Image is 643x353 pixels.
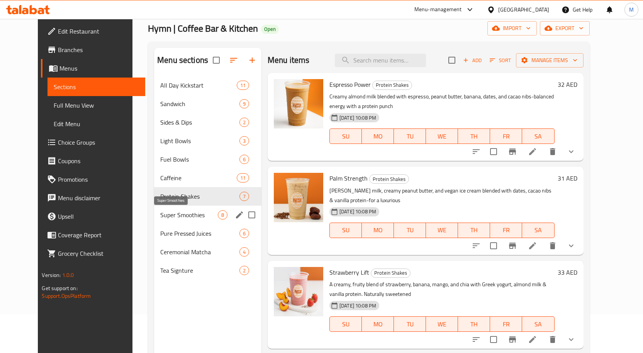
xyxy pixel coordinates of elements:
span: Palm Strength [329,172,368,184]
button: sort-choices [467,330,485,349]
span: SU [333,319,359,330]
div: Ceremonial Matcha4 [154,243,261,261]
span: FR [493,319,519,330]
span: FR [493,225,519,236]
span: Protein Shakes [160,192,239,201]
span: [DATE] 10:08 PM [336,302,379,309]
button: SA [522,223,554,238]
span: SA [525,319,551,330]
div: items [218,210,227,220]
span: Sort sections [224,51,243,69]
span: Upsell [58,212,139,221]
span: [DATE] 10:08 PM [336,114,379,122]
span: Ceremonial Matcha [160,247,239,257]
span: Promotions [58,175,139,184]
div: items [239,266,249,275]
a: Full Menu View [48,96,145,115]
a: Edit Menu [48,115,145,133]
span: Sort items [485,54,516,66]
span: Select to update [485,331,502,348]
span: Strawberry Lift [329,267,369,278]
span: TH [461,225,487,236]
button: SA [522,316,554,332]
div: Protein Shakes [369,174,409,184]
div: Caffeine [160,173,237,182]
button: show more [562,236,580,255]
span: TH [461,319,487,330]
span: 6 [240,230,249,237]
span: TU [397,319,423,330]
span: Fuel Bowls [160,155,239,164]
span: FR [493,131,519,142]
button: MO [362,223,394,238]
button: Branch-specific-item [503,330,522,349]
button: WE [426,128,458,144]
div: Caffeine11 [154,169,261,187]
button: Manage items [516,53,584,68]
a: Menus [41,59,145,78]
span: Open [261,26,279,32]
button: show more [562,142,580,161]
button: export [540,21,590,35]
span: Select to update [485,238,502,254]
span: WE [429,225,455,236]
a: Upsell [41,207,145,226]
span: Choice Groups [58,138,139,147]
span: TU [397,225,423,236]
span: 4 [240,248,249,256]
img: Espresso Power [274,79,323,128]
div: Tea Signture2 [154,261,261,280]
span: Pure Pressed Juices [160,229,239,238]
span: MO [365,131,391,142]
span: SU [333,225,359,236]
span: Select all sections [208,52,224,68]
a: Grocery Checklist [41,244,145,263]
a: Promotions [41,170,145,189]
p: Creamy almond milk blended with espresso, peanut butter, banana, dates, and cacao nibs-balanced e... [329,92,555,111]
div: Sandwich [160,99,239,108]
button: Branch-specific-item [503,142,522,161]
button: WE [426,223,458,238]
div: items [239,136,249,145]
span: TH [461,131,487,142]
span: Coupons [58,156,139,166]
span: Light Bowls [160,136,239,145]
span: Edit Restaurant [58,27,139,36]
img: Palm Strength [274,173,323,222]
span: 8 [218,211,227,219]
span: SA [525,131,551,142]
a: Support.OpsPlatform [42,291,91,301]
button: WE [426,316,458,332]
a: Edit menu item [528,147,537,156]
button: Sort [488,54,513,66]
span: SA [525,225,551,236]
button: SU [329,128,362,144]
span: M [629,5,634,14]
button: FR [490,316,522,332]
a: Coverage Report [41,226,145,244]
span: Super Smoothies [160,210,218,220]
span: Espresso Power [329,79,371,90]
div: Sandwich9 [154,95,261,113]
span: Full Menu View [54,101,139,110]
button: delete [543,330,562,349]
div: All Day Kickstart [160,81,237,90]
button: sort-choices [467,236,485,255]
div: Protein Shakes [372,81,412,90]
button: Add [460,54,485,66]
span: Protein Shakes [371,269,410,277]
div: Menu-management [414,5,462,14]
div: items [239,155,249,164]
button: TH [458,316,490,332]
div: Sides & Dips2 [154,113,261,132]
span: Add [462,56,483,65]
span: Protein Shakes [373,81,412,90]
span: TU [397,131,423,142]
span: Grocery Checklist [58,249,139,258]
span: 11 [237,174,249,182]
span: Tea Signture [160,266,239,275]
button: FR [490,223,522,238]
